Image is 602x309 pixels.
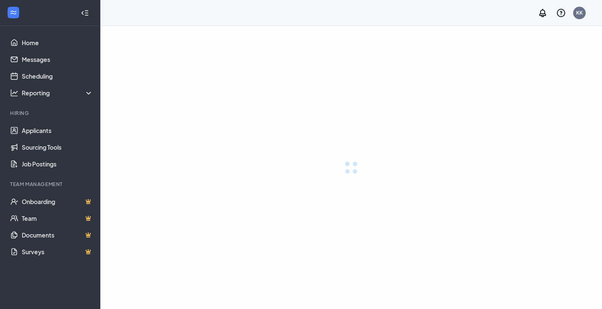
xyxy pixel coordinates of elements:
a: SurveysCrown [22,243,93,260]
svg: Collapse [81,9,89,17]
svg: Analysis [10,89,18,97]
svg: QuestionInfo [556,8,566,18]
svg: WorkstreamLogo [9,8,18,17]
a: Sourcing Tools [22,139,93,156]
a: Home [22,34,93,51]
a: DocumentsCrown [22,227,93,243]
a: Messages [22,51,93,68]
a: Job Postings [22,156,93,172]
div: Reporting [22,89,94,97]
a: Applicants [22,122,93,139]
a: TeamCrown [22,210,93,227]
a: OnboardingCrown [22,193,93,210]
svg: Notifications [538,8,548,18]
div: Hiring [10,110,92,117]
a: Scheduling [22,68,93,84]
div: Team Management [10,181,92,188]
div: KK [576,9,583,16]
